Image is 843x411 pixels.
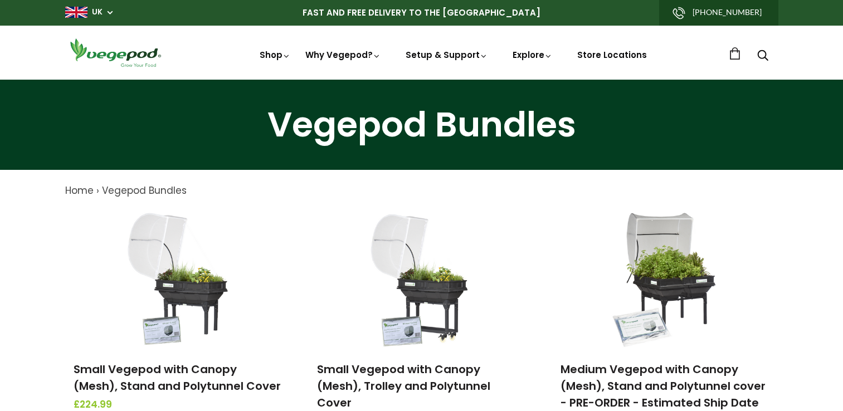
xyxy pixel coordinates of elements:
[317,361,490,410] a: Small Vegepod with Canopy (Mesh), Trolley and Polytunnel Cover
[92,7,103,18] a: UK
[513,49,553,61] a: Explore
[757,51,768,62] a: Search
[96,184,99,197] span: ›
[102,184,187,197] a: Vegepod Bundles
[607,209,724,349] img: Medium Vegepod with Canopy (Mesh), Stand and Polytunnel cover - PRE-ORDER - Estimated Ship Date A...
[305,49,381,61] a: Why Vegepod?
[65,184,94,197] a: Home
[65,184,778,198] nav: breadcrumbs
[260,49,291,61] a: Shop
[363,209,480,349] img: Small Vegepod with Canopy (Mesh), Trolley and Polytunnel Cover
[65,7,87,18] img: gb_large.png
[65,37,165,68] img: Vegepod
[74,361,281,394] a: Small Vegepod with Canopy (Mesh), Stand and Polytunnel Cover
[119,209,236,349] img: Small Vegepod with Canopy (Mesh), Stand and Polytunnel Cover
[406,49,488,61] a: Setup & Support
[577,49,647,61] a: Store Locations
[14,107,829,142] h1: Vegepod Bundles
